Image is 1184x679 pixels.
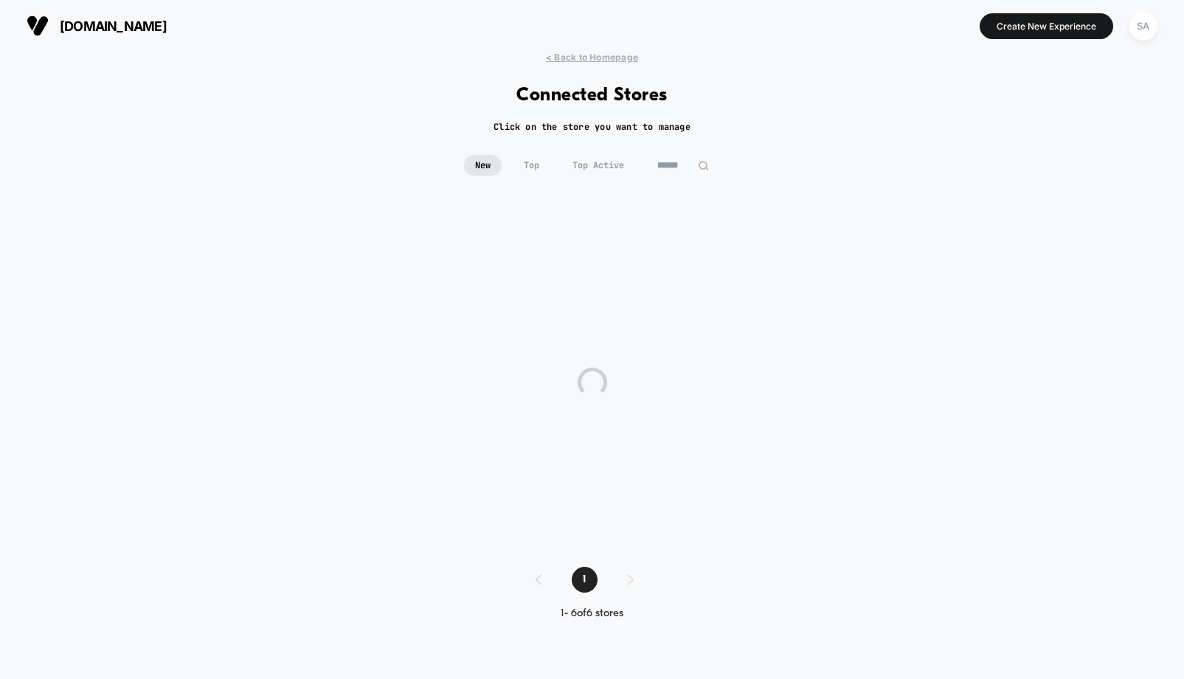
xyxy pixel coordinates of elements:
[516,85,668,106] h1: Connected Stores
[546,52,638,63] span: < Back to Homepage
[561,155,635,176] span: Top Active
[464,155,502,176] span: New
[980,13,1113,39] button: Create New Experience
[494,121,690,133] h2: Click on the store you want to manage
[1129,12,1157,41] div: SA
[27,15,49,37] img: Visually logo
[513,155,550,176] span: Top
[698,160,709,171] img: edit
[1124,11,1162,41] button: SA
[22,14,171,38] button: [DOMAIN_NAME]
[60,18,167,34] span: [DOMAIN_NAME]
